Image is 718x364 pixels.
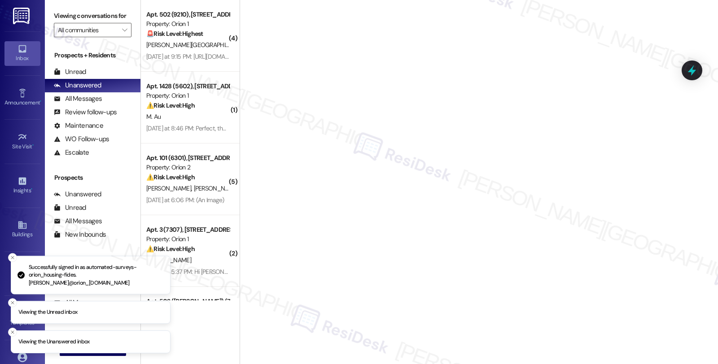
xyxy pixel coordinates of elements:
[8,328,17,337] button: Close toast
[54,203,86,212] div: Unread
[54,81,101,90] div: Unanswered
[146,82,229,91] div: Apt. 1428 (5602), [STREET_ADDRESS]
[146,225,229,234] div: Apt. 3 (7307), [STREET_ADDRESS]
[54,9,131,23] label: Viewing conversations for
[146,184,194,192] span: [PERSON_NAME]
[32,142,34,148] span: •
[146,19,229,29] div: Property: Orion 1
[54,190,101,199] div: Unanswered
[31,186,32,192] span: •
[146,10,229,19] div: Apt. 502 (9210), [STREET_ADDRESS]
[29,263,163,287] p: Successfully signed in as automated-surveys-orion_housing-fides.[PERSON_NAME]@orion_[DOMAIN_NAME]
[18,338,90,346] p: Viewing the Unanswered inbox
[146,113,161,121] span: M. Au
[45,173,140,182] div: Prospects
[54,108,117,117] div: Review follow-ups
[4,306,40,330] a: Templates •
[122,26,127,34] i: 
[58,23,117,37] input: All communities
[8,253,17,262] button: Close toast
[4,217,40,242] a: Buildings
[146,124,431,132] div: [DATE] at 8:46 PM: Perfect, thank you so much! just wanted to get this on the radar since it's a ...
[13,8,31,24] img: ResiDesk Logo
[146,173,195,181] strong: ⚠️ Risk Level: High
[146,196,224,204] div: [DATE] at 6:06 PM: (An Image)
[146,297,229,306] div: Apt. 502 ([PERSON_NAME]) (7467), [STREET_ADDRESS][PERSON_NAME]
[146,52,252,61] div: [DATE] at 9:15 PM: [URL][DOMAIN_NAME]
[40,98,41,104] span: •
[4,262,40,286] a: Leads
[146,91,229,100] div: Property: Orion 1
[146,245,195,253] strong: ⚠️ Risk Level: High
[146,163,229,172] div: Property: Orion 2
[54,67,86,77] div: Unread
[146,101,195,109] strong: ⚠️ Risk Level: High
[4,130,40,154] a: Site Visit •
[54,148,89,157] div: Escalate
[4,173,40,198] a: Insights •
[54,230,106,239] div: New Inbounds
[54,121,103,130] div: Maintenance
[146,234,229,244] div: Property: Orion 1
[54,134,109,144] div: WO Follow-ups
[8,298,17,307] button: Close toast
[18,308,77,316] p: Viewing the Unread inbox
[4,41,40,65] a: Inbox
[54,217,102,226] div: All Messages
[146,41,248,49] span: [PERSON_NAME][GEOGRAPHIC_DATA]
[54,94,102,104] div: All Messages
[45,51,140,60] div: Prospects + Residents
[146,30,203,38] strong: 🚨 Risk Level: Highest
[146,153,229,163] div: Apt. 101 (6301), [STREET_ADDRESS]
[194,184,239,192] span: [PERSON_NAME]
